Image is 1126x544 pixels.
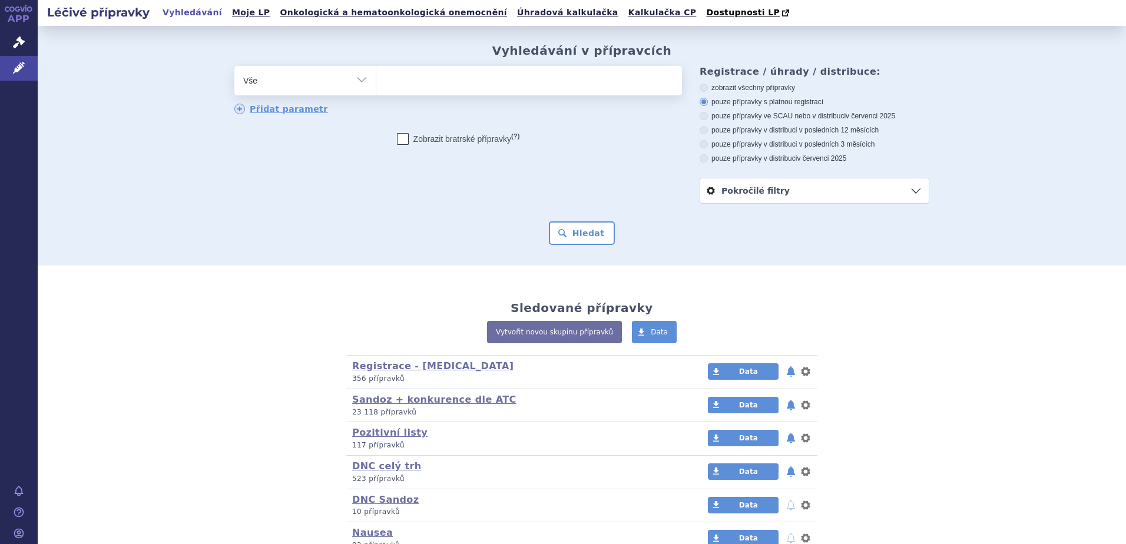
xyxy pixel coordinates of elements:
[492,44,672,58] h2: Vyhledávání v přípravcích
[708,363,779,380] a: Data
[700,97,929,107] label: pouze přípravky s platnou registrací
[800,465,812,479] button: nastavení
[785,498,797,512] button: notifikace
[708,497,779,513] a: Data
[739,434,758,442] span: Data
[511,132,519,140] abbr: (?)
[708,463,779,480] a: Data
[352,427,428,438] a: Pozitivní listy
[511,301,653,315] h2: Sledované přípravky
[700,178,929,203] a: Pokročilé filtry
[228,5,273,21] a: Moje LP
[514,5,622,21] a: Úhradová kalkulačka
[352,475,405,483] span: 523 přípravků
[38,4,159,21] h2: Léčivé přípravky
[785,364,797,379] button: notifikace
[706,8,780,17] span: Dostupnosti LP
[700,140,929,149] label: pouze přípravky v distribuci v posledních 3 měsících
[352,441,405,449] span: 117 přípravků
[739,534,758,542] span: Data
[700,66,929,77] h3: Registrace / úhrady / distribuce:
[651,328,668,336] span: Data
[708,430,779,446] a: Data
[785,431,797,445] button: notifikace
[234,104,328,114] a: Přidat parametr
[159,5,226,21] a: Vyhledávání
[797,154,846,162] span: v červenci 2025
[352,494,419,505] a: DNC Sandoz
[487,321,622,343] a: Vytvořit novou skupinu přípravků
[800,398,812,412] button: nastavení
[352,394,516,405] a: Sandoz + konkurence dle ATC
[700,111,929,121] label: pouze přípravky ve SCAU nebo v distribuci
[352,507,400,516] span: 10 přípravků
[549,221,615,245] button: Hledat
[352,374,405,383] span: 356 přípravků
[708,397,779,413] a: Data
[703,5,795,21] a: Dostupnosti LP
[352,527,393,538] a: Nausea
[352,408,416,416] span: 23 118 přípravků
[785,398,797,412] button: notifikace
[800,364,812,379] button: nastavení
[785,465,797,479] button: notifikace
[700,125,929,135] label: pouze přípravky v distribuci v posledních 12 měsících
[397,133,520,145] label: Zobrazit bratrské přípravky
[352,460,422,472] a: DNC celý trh
[632,321,677,343] a: Data
[625,5,700,21] a: Kalkulačka CP
[352,360,514,371] a: Registrace - [MEDICAL_DATA]
[846,112,895,120] span: v červenci 2025
[800,498,812,512] button: nastavení
[739,401,758,409] span: Data
[800,431,812,445] button: nastavení
[739,367,758,376] span: Data
[739,501,758,509] span: Data
[700,83,929,92] label: zobrazit všechny přípravky
[276,5,511,21] a: Onkologická a hematoonkologická onemocnění
[700,154,929,163] label: pouze přípravky v distribuci
[739,467,758,476] span: Data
